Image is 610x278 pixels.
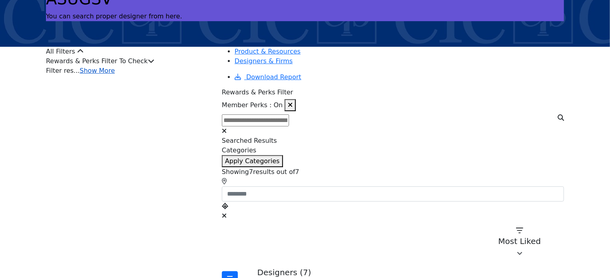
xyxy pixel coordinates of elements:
[480,236,559,246] p: Most Liked
[222,186,564,202] input: Search Location
[222,168,299,176] span: Showing results out of
[235,48,301,55] a: Product & Resources
[46,56,212,66] div: Rewards & Perks Filter To Check
[46,48,75,55] span: All Filters
[222,211,564,221] div: Clear search location
[246,73,301,81] span: Download Report
[222,202,564,211] div: Choose your current location
[46,12,564,21] p: You can search proper designer from here.
[235,73,301,81] a: Download Report
[222,146,564,155] div: Categories
[295,168,299,176] span: 7
[80,67,115,74] a: Show More description
[475,224,564,262] button: Most Liked
[222,88,564,96] h6: Rewards & Perks Filter
[249,168,253,176] span: 7
[222,101,283,109] span: Member Perks : On
[46,66,212,76] p: Filter res...
[235,72,564,82] li: Download Report
[235,57,293,65] a: Designers & Firms
[245,268,323,277] p: Designers (7)
[222,155,283,167] button: Apply Categories
[222,136,564,146] div: Searched Results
